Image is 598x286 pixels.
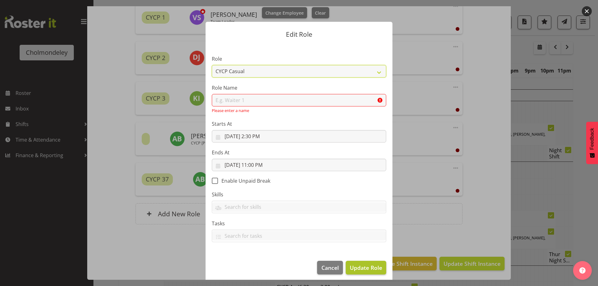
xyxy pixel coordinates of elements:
[321,264,339,272] span: Cancel
[212,84,386,91] label: Role Name
[589,128,595,150] span: Feedback
[212,94,386,106] input: E.g. Waiter 1
[212,159,386,171] input: Click to select...
[212,149,386,156] label: Ends At
[350,264,382,272] span: Update Role
[317,261,343,274] button: Cancel
[212,31,386,38] p: Edit Role
[212,108,386,114] p: Please enter a name
[586,122,598,164] button: Feedback - Show survey
[212,220,386,227] label: Tasks
[212,191,386,198] label: Skills
[212,55,386,63] label: Role
[212,231,386,241] input: Search for tasks
[346,261,386,274] button: Update Role
[218,178,270,184] span: Enable Unpaid Break
[212,130,386,143] input: Click to select...
[212,120,386,128] label: Starts At
[579,267,586,274] img: help-xxl-2.png
[212,202,386,212] input: Search for skills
